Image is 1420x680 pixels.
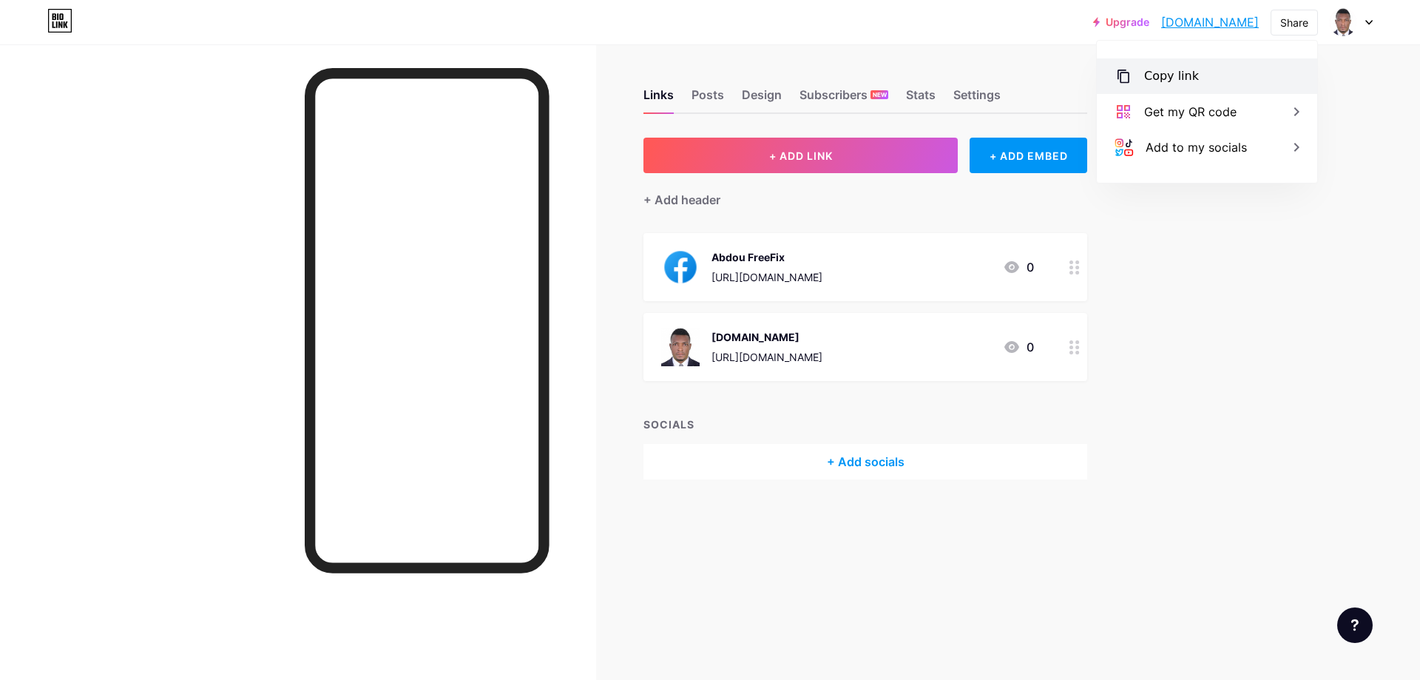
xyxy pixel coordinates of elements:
a: Upgrade [1093,16,1149,28]
button: + ADD LINK [643,138,958,173]
div: SOCIALS [643,417,1087,432]
img: core2255 [1329,8,1357,36]
div: + Add socials [643,444,1087,479]
img: Abdou FreeFix [661,248,700,286]
div: Stats [906,86,936,112]
div: 0 [1003,258,1034,276]
div: Share [1280,15,1308,30]
div: Links [643,86,674,112]
div: + ADD EMBED [970,138,1087,173]
div: Subscribers [799,86,888,112]
div: 0 [1003,338,1034,356]
span: + ADD LINK [769,149,833,162]
div: + Add header [643,191,720,209]
a: [DOMAIN_NAME] [1161,13,1259,31]
span: NEW [873,90,887,99]
img: About.me [661,328,700,366]
div: Design [742,86,782,112]
div: Settings [953,86,1001,112]
div: Get my QR code [1144,103,1237,121]
div: Copy link [1144,67,1199,85]
div: [DOMAIN_NAME] [711,329,822,345]
div: Abdou FreeFix [711,249,822,265]
div: [URL][DOMAIN_NAME] [711,269,822,285]
div: [URL][DOMAIN_NAME] [711,349,822,365]
div: Posts [692,86,724,112]
div: Add to my socials [1146,138,1247,156]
